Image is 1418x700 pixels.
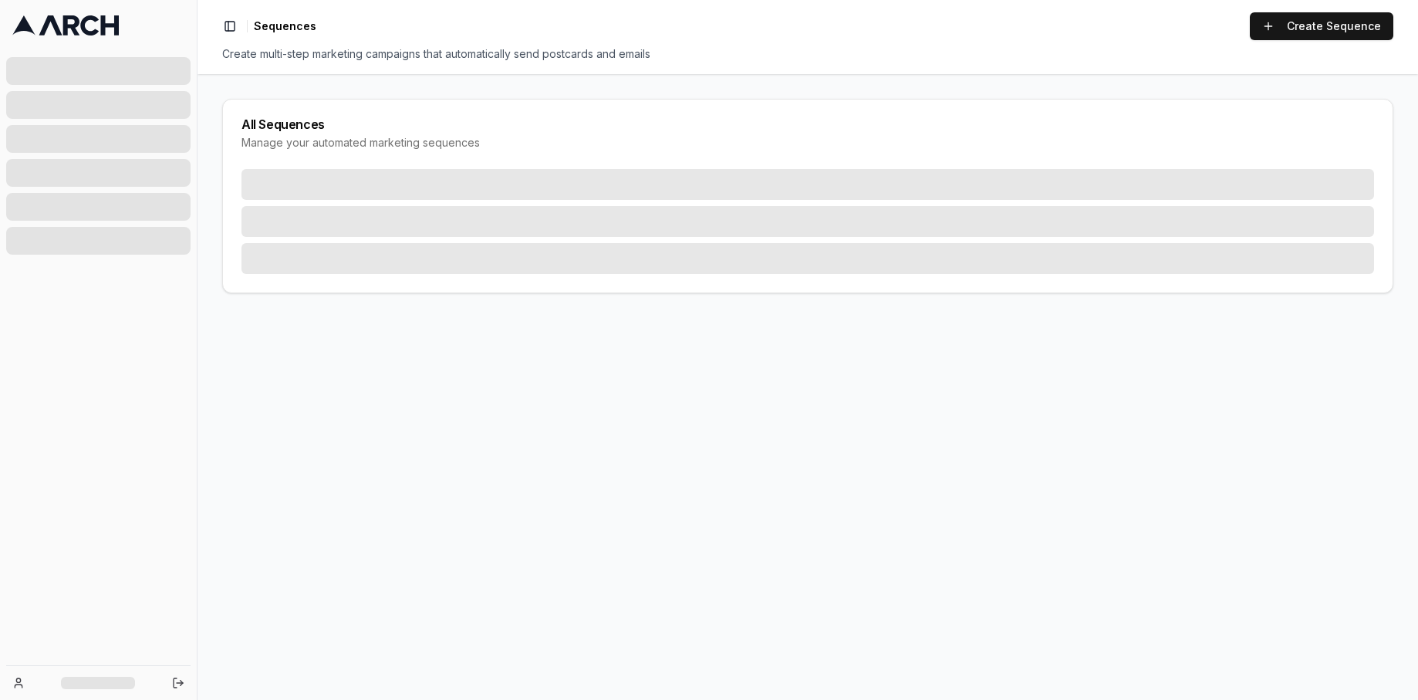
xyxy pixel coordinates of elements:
[241,135,1374,150] div: Manage your automated marketing sequences
[241,118,1374,130] div: All Sequences
[167,672,189,694] button: Log out
[254,19,316,34] nav: breadcrumb
[254,19,316,34] span: Sequences
[1250,12,1393,40] a: Create Sequence
[222,46,1393,62] div: Create multi-step marketing campaigns that automatically send postcards and emails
